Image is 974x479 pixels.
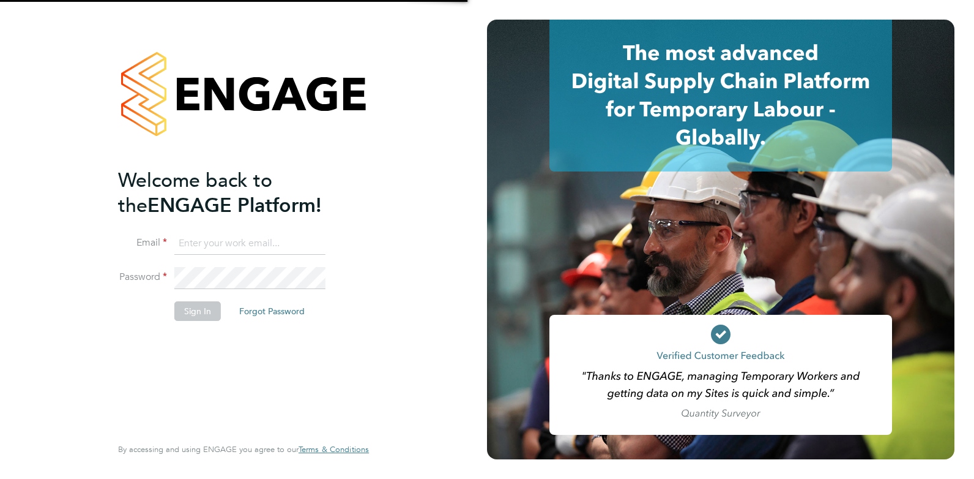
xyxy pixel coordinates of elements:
span: By accessing and using ENGAGE you agree to our [118,444,369,454]
a: Terms & Conditions [299,445,369,454]
input: Enter your work email... [174,233,325,255]
label: Password [118,271,167,284]
label: Email [118,236,167,249]
h2: ENGAGE Platform! [118,168,357,218]
button: Sign In [174,301,221,321]
span: Welcome back to the [118,168,272,217]
button: Forgot Password [229,301,314,321]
